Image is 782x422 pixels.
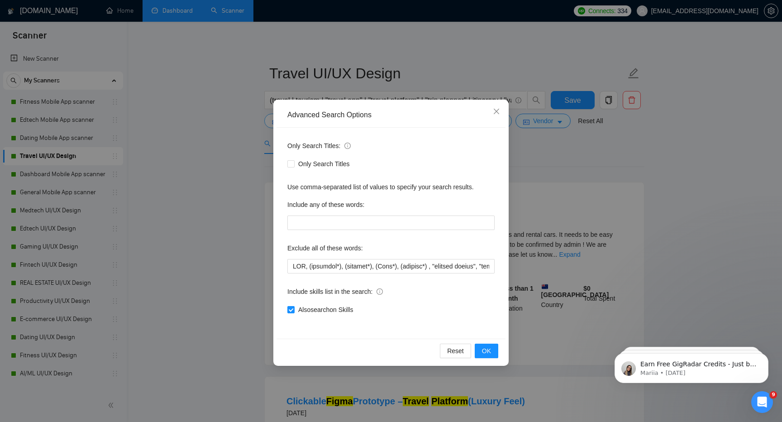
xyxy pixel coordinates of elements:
button: Close [484,100,509,124]
span: info-circle [377,288,383,295]
div: Advanced Search Options [287,110,495,120]
span: OK [482,346,491,356]
iframe: Intercom live chat [751,391,773,413]
label: Exclude all of these words: [287,241,363,255]
div: Use comma-separated list of values to specify your search results. [287,182,495,192]
iframe: Intercom notifications message [601,334,782,398]
span: Only Search Titles: [287,141,351,151]
span: 9 [770,391,777,398]
button: Reset [440,344,471,358]
span: info-circle [344,143,351,149]
span: Include skills list in the search: [287,287,383,297]
span: Only Search Titles [295,159,353,169]
button: OK [475,344,498,358]
span: Also search on Skills [295,305,357,315]
span: close [493,108,500,115]
span: Reset [447,346,464,356]
label: Include any of these words: [287,197,364,212]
